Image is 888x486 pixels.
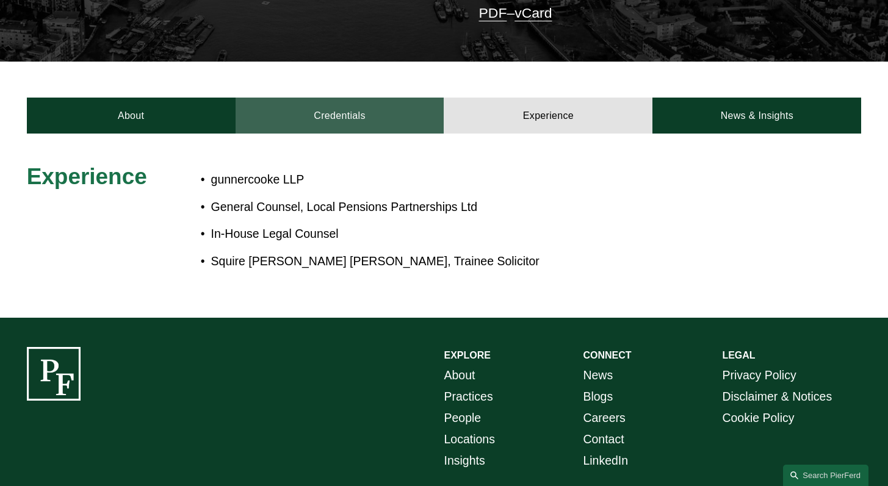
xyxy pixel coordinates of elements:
a: Cookie Policy [722,407,794,429]
p: In-House Legal Counsel [211,223,757,245]
a: LinkedIn [583,450,628,471]
a: PDF [479,5,507,21]
a: Practices [444,386,493,407]
a: Experience [444,98,652,134]
a: Blogs [583,386,613,407]
a: About [444,365,475,386]
a: Careers [583,407,625,429]
a: News & Insights [652,98,861,134]
strong: EXPLORE [444,350,491,360]
a: News [583,365,613,386]
strong: LEGAL [722,350,755,360]
a: Credentials [236,98,444,134]
a: Search this site [783,465,868,486]
a: Contact [583,429,624,450]
a: Locations [444,429,495,450]
strong: CONNECT [583,350,631,360]
p: Squire [PERSON_NAME] [PERSON_NAME], Trainee Solicitor [211,251,757,272]
a: vCard [514,5,552,21]
a: About [27,98,236,134]
a: People [444,407,482,429]
span: Experience [27,164,147,189]
p: gunnercooke LLP [211,169,757,190]
a: Disclaimer & Notices [722,386,832,407]
a: Insights [444,450,485,471]
a: Privacy Policy [722,365,796,386]
p: General Counsel, Local Pensions Partnerships Ltd [211,196,757,218]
